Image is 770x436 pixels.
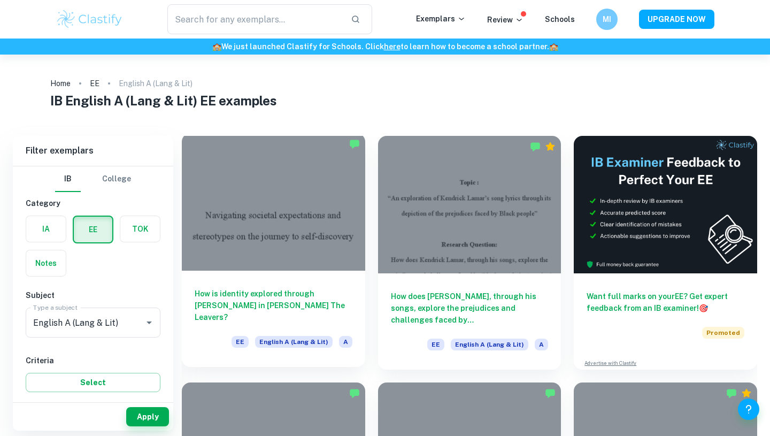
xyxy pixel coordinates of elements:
[74,217,112,242] button: EE
[142,315,157,330] button: Open
[702,327,744,339] span: Promoted
[26,197,160,209] h6: Category
[584,359,636,367] a: Advertise with Clastify
[699,304,708,312] span: 🎯
[545,141,556,152] div: Premium
[741,388,752,399] div: Premium
[119,78,192,89] p: English A (Lang & Lit)
[574,136,757,273] img: Thumbnail
[167,4,342,34] input: Search for any exemplars...
[391,290,549,326] h6: How does [PERSON_NAME], through his songs, explore the prejudices and challenges faced by [DEMOGR...
[33,303,78,312] label: Type a subject
[90,76,99,91] a: EE
[182,136,365,370] a: How is identity explored through [PERSON_NAME] in [PERSON_NAME] The Leavers?EEEnglish A (Lang & L...
[549,42,558,51] span: 🏫
[339,336,352,348] span: A
[596,9,618,30] button: MI
[212,42,221,51] span: 🏫
[26,373,160,392] button: Select
[195,288,352,323] h6: How is identity explored through [PERSON_NAME] in [PERSON_NAME] The Leavers?
[56,9,124,30] img: Clastify logo
[26,289,160,301] h6: Subject
[26,355,160,366] h6: Criteria
[126,407,169,426] button: Apply
[232,336,249,348] span: EE
[26,250,66,276] button: Notes
[574,136,757,370] a: Want full marks on yourEE? Get expert feedback from an IB examiner!PromotedAdvertise with Clastify
[545,388,556,399] img: Marked
[50,91,720,110] h1: IB English A (Lang & Lit) EE examples
[738,399,759,420] button: Help and Feedback
[2,41,768,52] h6: We just launched Clastify for Schools. Click to learn how to become a school partner.
[451,339,528,350] span: English A (Lang & Lit)
[26,216,66,242] button: IA
[55,166,131,192] div: Filter type choice
[545,15,575,24] a: Schools
[50,76,71,91] a: Home
[255,336,333,348] span: English A (Lang & Lit)
[427,339,444,350] span: EE
[102,166,131,192] button: College
[587,290,744,314] h6: Want full marks on your EE ? Get expert feedback from an IB examiner!
[349,388,360,399] img: Marked
[726,388,737,399] img: Marked
[416,13,466,25] p: Exemplars
[601,13,613,25] h6: MI
[120,216,160,242] button: TOK
[384,42,401,51] a: here
[535,339,548,350] span: A
[639,10,714,29] button: UPGRADE NOW
[530,141,541,152] img: Marked
[55,166,81,192] button: IB
[13,136,173,166] h6: Filter exemplars
[378,136,561,370] a: How does [PERSON_NAME], through his songs, explore the prejudices and challenges faced by [DEMOGR...
[487,14,523,26] p: Review
[349,139,360,149] img: Marked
